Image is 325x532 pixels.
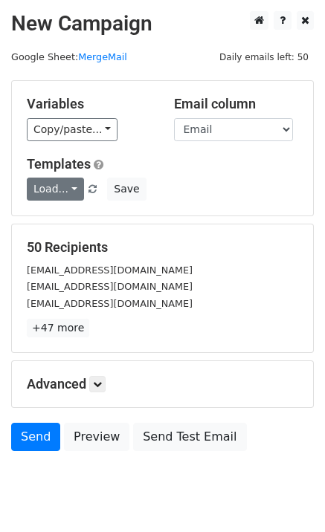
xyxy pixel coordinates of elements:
[27,239,298,256] h5: 50 Recipients
[174,96,299,112] h5: Email column
[27,178,84,201] a: Load...
[11,423,60,451] a: Send
[11,11,314,36] h2: New Campaign
[133,423,246,451] a: Send Test Email
[78,51,127,62] a: MergeMail
[27,376,298,392] h5: Advanced
[251,461,325,532] iframe: Chat Widget
[214,51,314,62] a: Daily emails left: 50
[27,265,193,276] small: [EMAIL_ADDRESS][DOMAIN_NAME]
[107,178,146,201] button: Save
[11,51,127,62] small: Google Sheet:
[27,298,193,309] small: [EMAIL_ADDRESS][DOMAIN_NAME]
[27,118,118,141] a: Copy/paste...
[64,423,129,451] a: Preview
[214,49,314,65] span: Daily emails left: 50
[27,156,91,172] a: Templates
[27,281,193,292] small: [EMAIL_ADDRESS][DOMAIN_NAME]
[27,319,89,337] a: +47 more
[27,96,152,112] h5: Variables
